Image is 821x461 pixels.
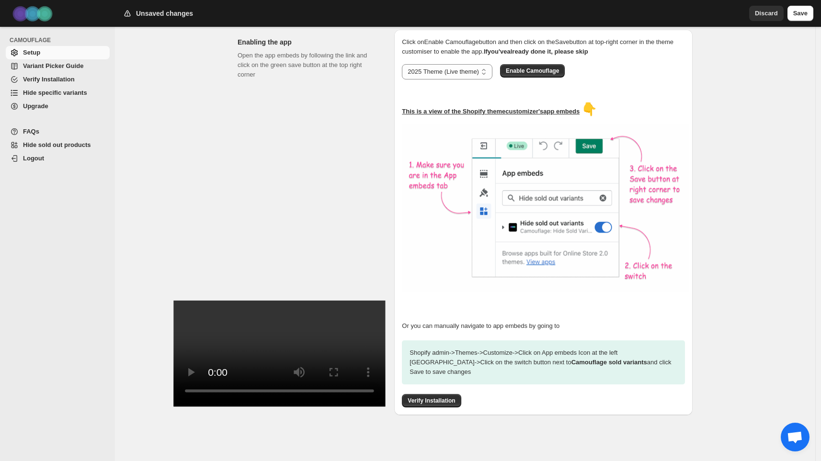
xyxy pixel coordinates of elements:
[23,141,91,148] span: Hide sold out products
[402,124,689,292] img: camouflage-enable
[571,359,647,366] strong: Camouflage sold variants
[402,108,580,115] u: This is a view of the Shopify theme customizer's app embeds
[6,59,110,73] a: Variant Picker Guide
[793,9,808,18] span: Save
[23,49,40,56] span: Setup
[6,100,110,113] a: Upgrade
[755,9,778,18] span: Discard
[6,125,110,138] a: FAQs
[749,6,784,21] button: Discard
[408,397,455,405] span: Verify Installation
[506,67,559,75] span: Enable Camouflage
[787,6,813,21] button: Save
[500,67,565,74] a: Enable Camouflage
[402,321,685,331] p: Or you can manually navigate to app embeds by going to
[781,423,810,451] a: Open chat
[6,152,110,165] a: Logout
[582,102,597,116] span: 👇
[402,340,685,384] p: Shopify admin -> Themes -> Customize -> Click on App embeds Icon at the left [GEOGRAPHIC_DATA] ->...
[10,36,110,44] span: CAMOUFLAGE
[402,394,461,407] button: Verify Installation
[23,102,48,110] span: Upgrade
[6,46,110,59] a: Setup
[402,397,461,404] a: Verify Installation
[23,62,83,69] span: Variant Picker Guide
[173,301,386,406] video: Enable Camouflage in theme app embeds
[23,76,75,83] span: Verify Installation
[500,64,565,78] button: Enable Camouflage
[6,73,110,86] a: Verify Installation
[23,128,39,135] span: FAQs
[136,9,193,18] h2: Unsaved changes
[23,89,87,96] span: Hide specific variants
[23,155,44,162] span: Logout
[6,86,110,100] a: Hide specific variants
[238,51,379,393] div: Open the app embeds by following the link and click on the green save button at the top right corner
[402,37,685,56] p: Click on Enable Camouflage button and then click on the Save button at top-right corner in the th...
[6,138,110,152] a: Hide sold out products
[238,37,379,47] h2: Enabling the app
[484,48,588,55] b: If you've already done it, please skip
